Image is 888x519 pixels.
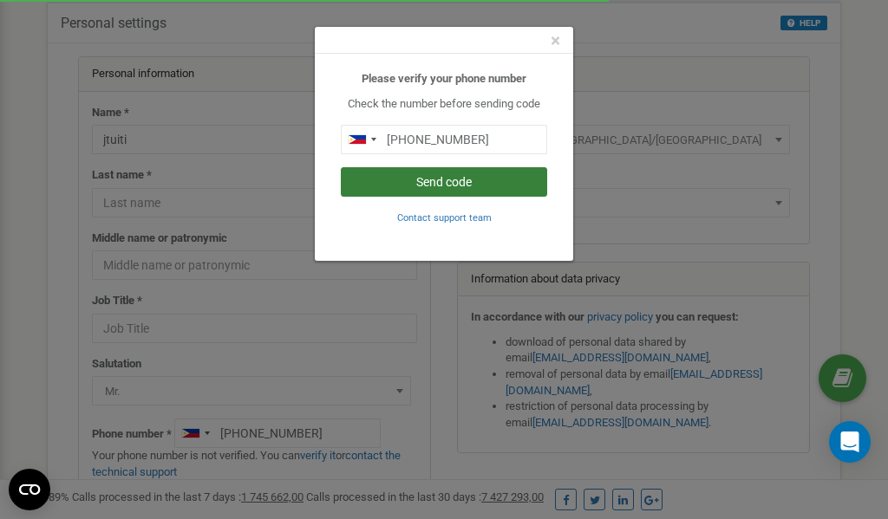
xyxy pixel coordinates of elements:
[551,30,560,51] span: ×
[829,421,871,463] div: Open Intercom Messenger
[341,125,547,154] input: 0905 123 4567
[341,167,547,197] button: Send code
[397,212,492,224] small: Contact support team
[397,211,492,224] a: Contact support team
[551,32,560,50] button: Close
[9,469,50,510] button: Open CMP widget
[341,96,547,113] p: Check the number before sending code
[342,126,382,153] div: Telephone country code
[362,72,526,85] b: Please verify your phone number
